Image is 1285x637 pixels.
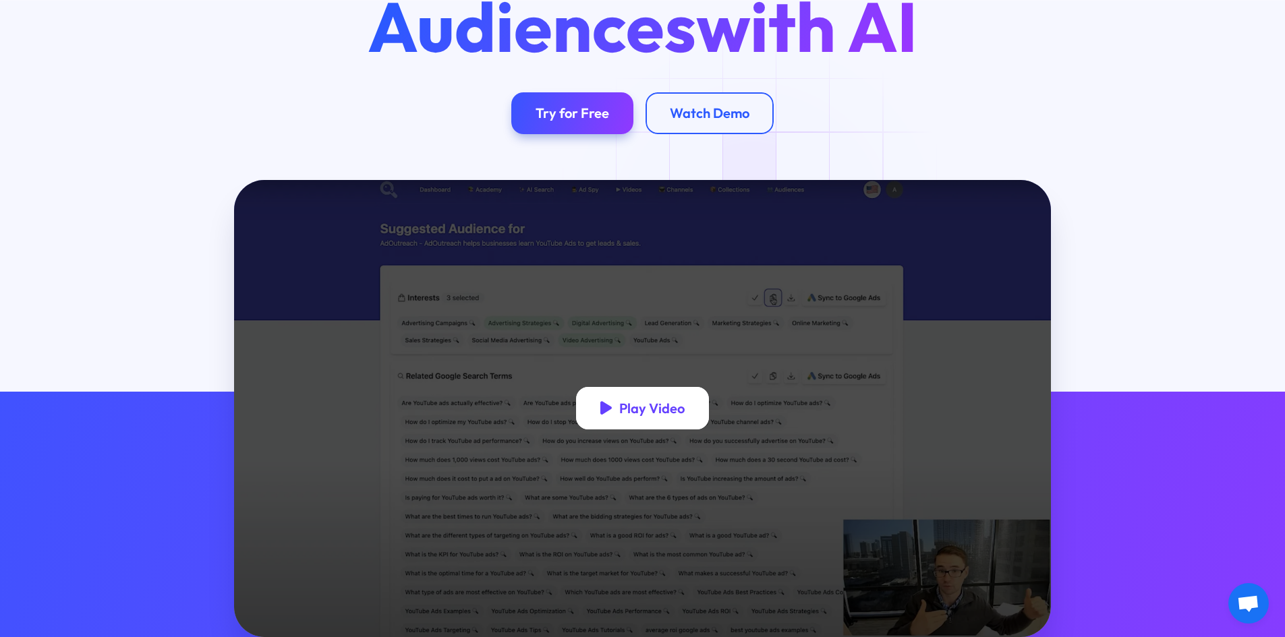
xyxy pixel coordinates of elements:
div: Try for Free [536,104,609,121]
div: Open chat [1228,583,1269,624]
a: open lightbox [234,180,1051,637]
div: Play Video [619,400,685,417]
a: Try for Free [511,92,633,135]
div: Watch Demo [670,104,749,121]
